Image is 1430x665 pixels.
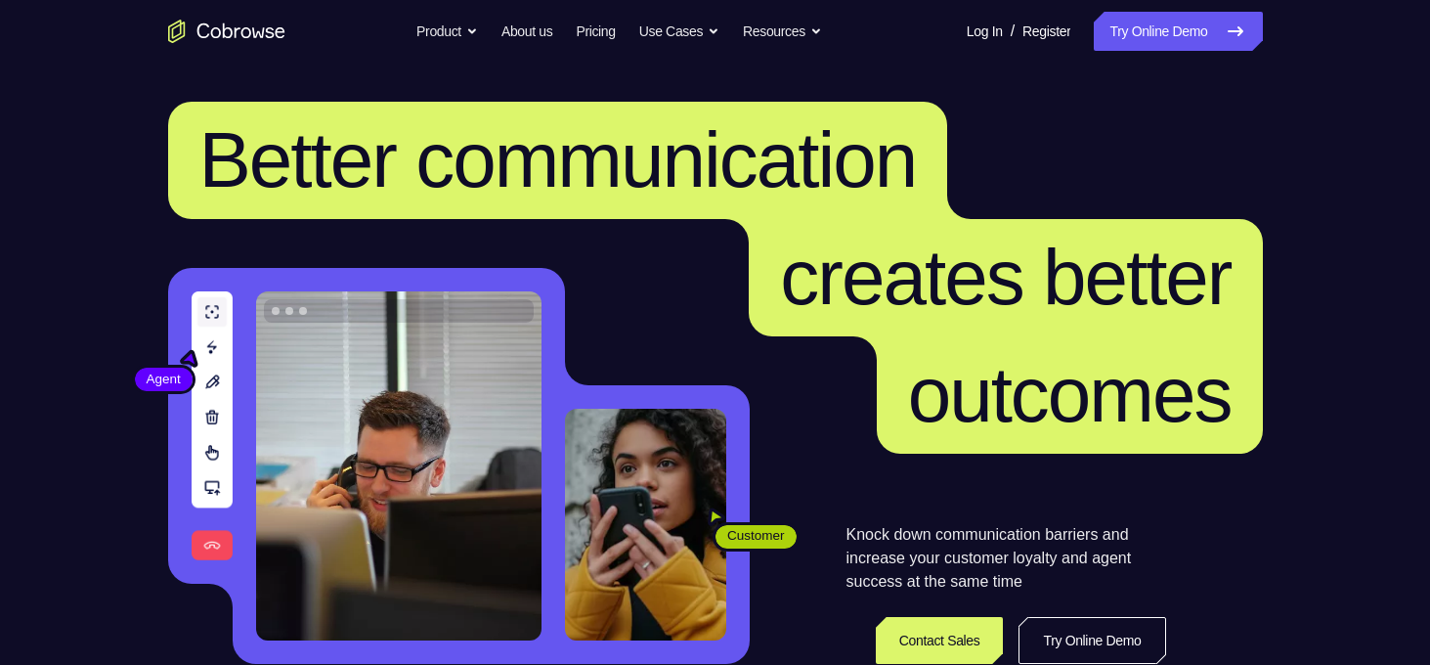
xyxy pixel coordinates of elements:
[256,291,542,641] img: A customer support agent talking on the phone
[565,409,726,641] img: A customer holding their phone
[199,116,917,203] span: Better communication
[1022,12,1070,51] a: Register
[168,20,285,43] a: Go to the home page
[876,617,1004,664] a: Contact Sales
[416,12,478,51] button: Product
[846,523,1166,594] p: Knock down communication barriers and increase your customer loyalty and agent success at the sam...
[576,12,615,51] a: Pricing
[743,12,822,51] button: Resources
[1011,20,1015,43] span: /
[1094,12,1262,51] a: Try Online Demo
[501,12,552,51] a: About us
[780,234,1231,321] span: creates better
[639,12,719,51] button: Use Cases
[1018,617,1165,664] a: Try Online Demo
[908,351,1232,438] span: outcomes
[967,12,1003,51] a: Log In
